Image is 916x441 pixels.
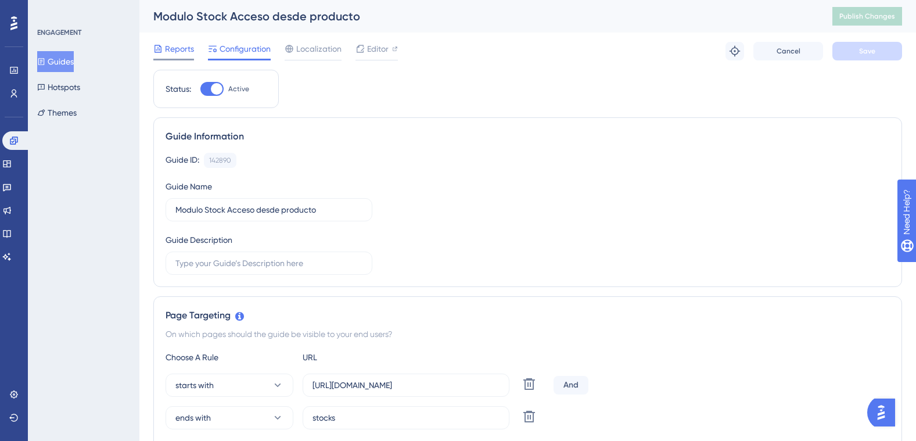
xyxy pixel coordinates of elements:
span: Cancel [777,46,800,56]
button: Publish Changes [832,7,902,26]
span: Publish Changes [839,12,895,21]
div: Choose A Rule [166,350,293,364]
span: Localization [296,42,342,56]
div: Guide Description [166,233,232,247]
div: On which pages should the guide be visible to your end users? [166,327,890,341]
span: Need Help? [27,3,73,17]
span: Configuration [220,42,271,56]
span: starts with [175,378,214,392]
input: Type your Guide’s Name here [175,203,362,216]
div: Guide Name [166,180,212,193]
span: Active [228,84,249,94]
span: Reports [165,42,194,56]
span: ends with [175,411,211,425]
input: Type your Guide’s Description here [175,257,362,270]
button: starts with [166,374,293,397]
iframe: UserGuiding AI Assistant Launcher [867,395,902,430]
button: ends with [166,406,293,429]
button: Hotspots [37,77,80,98]
div: ENGAGEMENT [37,28,81,37]
button: Themes [37,102,77,123]
div: URL [303,350,430,364]
div: Status: [166,82,191,96]
button: Guides [37,51,74,72]
div: 142890 [209,156,231,165]
span: Save [859,46,875,56]
div: Page Targeting [166,309,890,322]
div: Guide ID: [166,153,199,168]
input: yourwebsite.com/path [312,411,500,424]
input: yourwebsite.com/path [312,379,500,392]
button: Save [832,42,902,60]
div: And [554,376,588,395]
button: Cancel [753,42,823,60]
div: Guide Information [166,130,890,144]
span: Editor [367,42,389,56]
div: Modulo Stock Acceso desde producto [153,8,803,24]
